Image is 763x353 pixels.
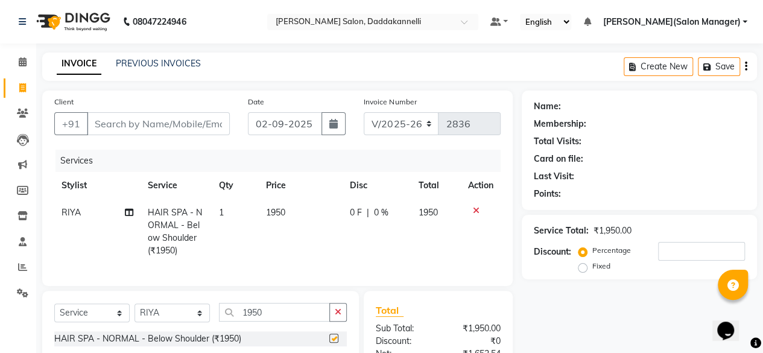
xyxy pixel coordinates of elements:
div: Discount: [367,335,438,348]
iframe: chat widget [712,305,751,341]
a: PREVIOUS INVOICES [116,58,201,69]
div: ₹1,950.00 [594,224,632,237]
div: Sub Total: [367,322,438,335]
span: 0 F [350,206,362,219]
label: Client [54,97,74,107]
span: 1950 [419,207,438,218]
span: RIYA [62,207,81,218]
a: INVOICE [57,53,101,75]
div: Total Visits: [534,135,581,148]
div: ₹1,950.00 [438,322,510,335]
div: Service Total: [534,224,589,237]
label: Invoice Number [364,97,416,107]
span: 1 [219,207,224,218]
button: Save [698,57,740,76]
span: HAIR SPA - NORMAL - Below Shoulder (₹1950) [148,207,202,256]
label: Fixed [592,261,610,272]
div: Points: [534,188,561,200]
label: Date [248,97,264,107]
div: Card on file: [534,153,583,165]
th: Action [461,172,501,199]
th: Total [411,172,461,199]
div: ₹0 [438,335,510,348]
div: Discount: [534,246,571,258]
div: HAIR SPA - NORMAL - Below Shoulder (₹1950) [54,332,241,345]
span: 1950 [266,207,285,218]
button: +91 [54,112,88,135]
input: Search by Name/Mobile/Email/Code [87,112,230,135]
th: Stylist [54,172,141,199]
b: 08047224946 [133,5,186,39]
th: Service [141,172,211,199]
th: Disc [343,172,411,199]
div: Name: [534,100,561,113]
span: | [367,206,369,219]
div: Membership: [534,118,586,130]
img: logo [31,5,113,39]
label: Percentage [592,245,631,256]
input: Search or Scan [219,303,330,322]
div: Last Visit: [534,170,574,183]
span: [PERSON_NAME](Salon Manager) [603,16,740,28]
div: Services [55,150,510,172]
button: Create New [624,57,693,76]
th: Qty [212,172,259,199]
span: 0 % [374,206,388,219]
span: Total [376,304,404,317]
th: Price [259,172,343,199]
